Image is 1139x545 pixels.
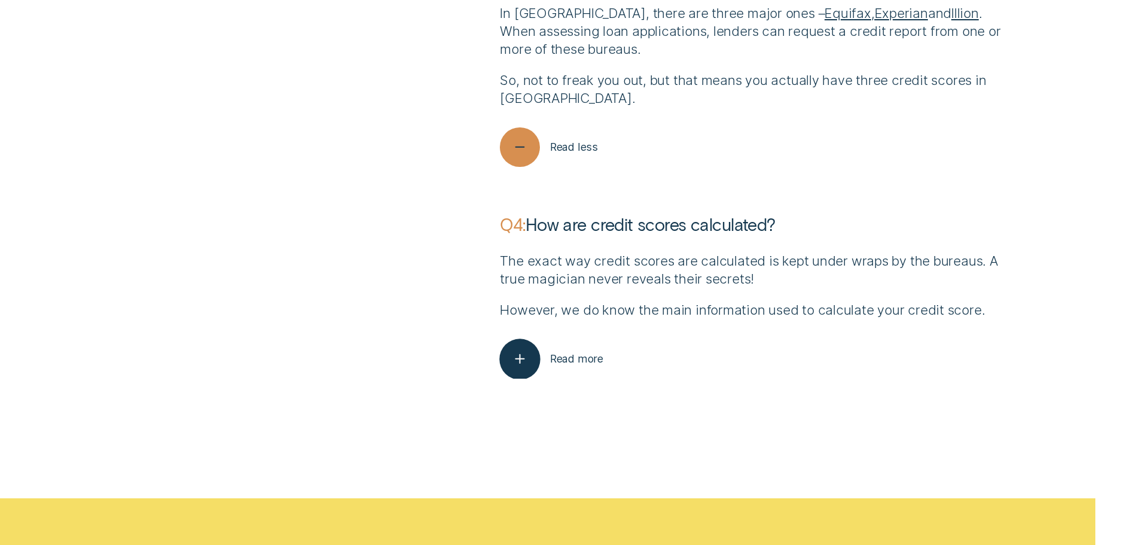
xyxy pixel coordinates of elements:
[550,352,603,366] span: Read more
[875,5,928,21] a: Experian
[550,141,598,154] span: Read less
[500,71,1019,107] p: So, not to freak you out, but that means you actually have three credit scores in [GEOGRAPHIC_DATA].
[500,339,603,379] button: Read more
[951,5,979,21] a: Illion
[500,127,598,168] button: Read less
[500,301,1019,319] p: However, we do know the main information used to calculate your credit score.
[500,4,1019,58] p: In [GEOGRAPHIC_DATA], there are three major ones – , and . When assessing loan applications, lend...
[500,214,525,235] strong: Q4:
[825,5,871,21] a: Equifax
[500,214,1019,235] p: How are credit scores calculated?
[500,252,1019,288] p: The exact way credit scores are calculated is kept under wraps by the bureaus. A true magician ne...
